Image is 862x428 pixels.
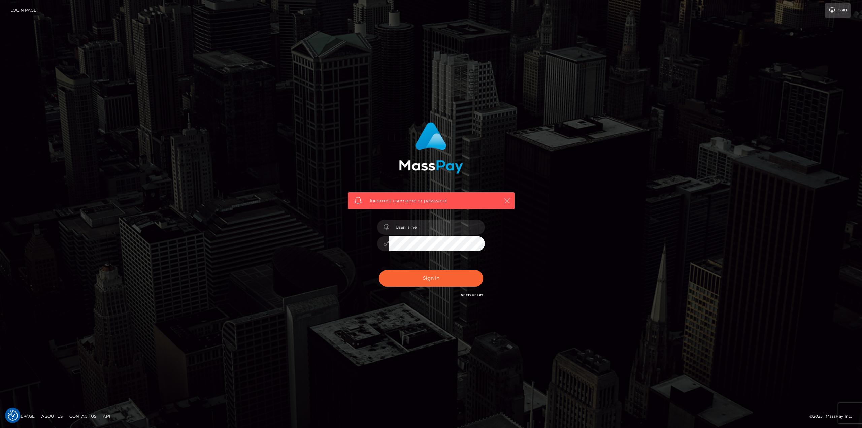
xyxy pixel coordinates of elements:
[379,270,483,287] button: Sign in
[461,293,483,297] a: Need Help?
[8,410,18,421] img: Revisit consent button
[809,413,857,420] div: © 2025 , MassPay Inc.
[10,3,36,18] a: Login Page
[825,3,851,18] a: Login
[389,220,485,235] input: Username...
[7,411,37,421] a: Homepage
[67,411,99,421] a: Contact Us
[39,411,65,421] a: About Us
[399,122,463,174] img: MassPay Login
[100,411,113,421] a: API
[370,197,493,204] span: Incorrect username or password.
[8,410,18,421] button: Consent Preferences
